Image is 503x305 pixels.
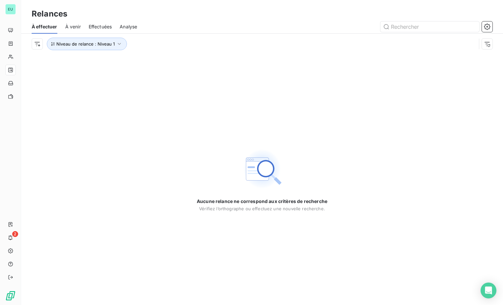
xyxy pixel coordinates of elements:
span: À venir [65,23,81,30]
span: Effectuées [89,23,112,30]
h3: Relances [32,8,67,20]
span: Aucune relance ne correspond aux critères de recherche [197,198,327,205]
div: EU [5,4,16,15]
input: Rechercher [380,21,479,32]
img: Empty state [241,148,283,190]
span: 2 [12,231,18,237]
img: Logo LeanPay [5,290,16,301]
span: Analyse [120,23,137,30]
div: Open Intercom Messenger [481,283,496,298]
button: Niveau de relance : Niveau 1 [47,38,127,50]
span: Vérifiez l’orthographe ou effectuez une nouvelle recherche. [199,206,325,211]
span: À effectuer [32,23,57,30]
span: Niveau de relance : Niveau 1 [56,41,115,47]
